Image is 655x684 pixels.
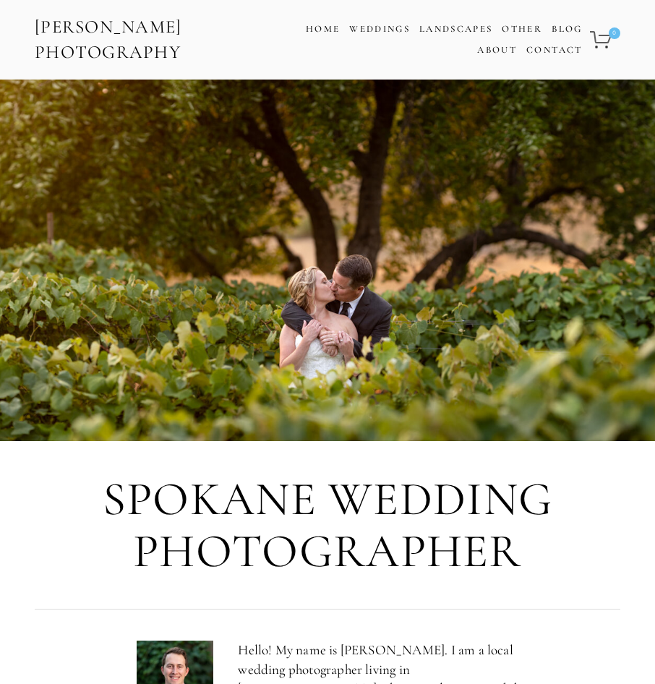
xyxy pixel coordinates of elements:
[526,40,582,61] a: Contact
[35,474,620,577] h1: Spokane Wedding Photographer
[588,22,622,57] a: 0 items in cart
[306,19,340,40] a: Home
[419,23,492,35] a: Landscapes
[552,19,582,40] a: Blog
[33,11,275,69] a: [PERSON_NAME] Photography
[609,27,620,39] span: 0
[477,40,517,61] a: About
[502,23,542,35] a: Other
[349,23,410,35] a: Weddings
